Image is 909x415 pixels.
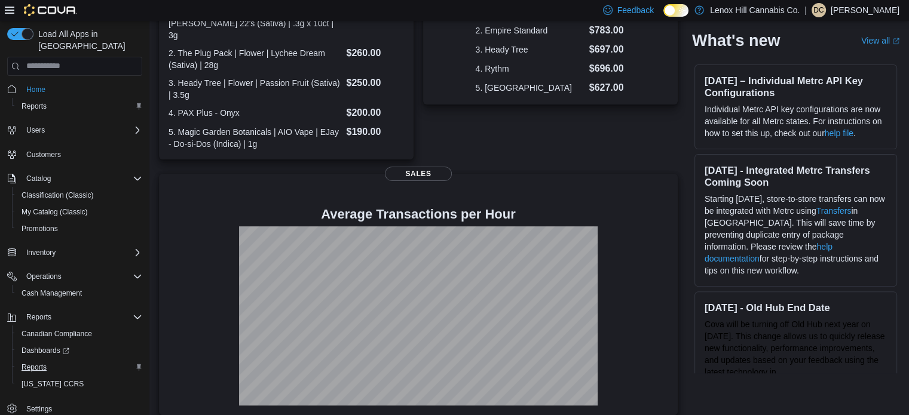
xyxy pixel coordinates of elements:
[2,268,147,285] button: Operations
[22,82,50,97] a: Home
[22,310,142,324] span: Reports
[346,106,403,120] dd: $200.00
[17,286,87,300] a: Cash Management
[22,190,94,200] span: Classification (Classic)
[22,102,47,111] span: Reports
[24,4,77,16] img: Cova
[169,47,341,71] dt: 2. The Plug Pack | Flower | Lychee Dream (Sativa) | 28g
[12,204,147,220] button: My Catalog (Classic)
[705,75,887,99] h3: [DATE] – Individual Metrc API Key Configurations
[169,77,341,101] dt: 3. Heady Tree | Flower | Passion Fruit (Sativa) | 3.5g
[169,5,341,41] dt: 1. [PERSON_NAME] | Pre- Rolls | [PERSON_NAME] 22's (Sativa) | .3g x 10ct | 3g
[705,103,887,139] p: Individual Metrc API key configurations are now available for all Metrc states. For instructions ...
[33,28,142,52] span: Load All Apps in [GEOGRAPHIC_DATA]
[17,205,142,219] span: My Catalog (Classic)
[22,346,69,355] span: Dashboards
[26,312,51,322] span: Reports
[12,359,147,376] button: Reports
[346,46,403,60] dd: $260.00
[17,360,142,374] span: Reports
[589,42,626,57] dd: $697.00
[17,286,142,300] span: Cash Management
[705,193,887,276] p: Starting [DATE], store-to-store transfers can now be integrated with Metrc using in [GEOGRAPHIC_D...
[17,222,63,236] a: Promotions
[12,342,147,359] a: Dashboards
[22,207,88,217] span: My Catalog (Classic)
[17,343,74,358] a: Dashboards
[169,207,668,222] h4: Average Transactions per Hour
[705,164,887,188] h3: [DATE] - Integrated Metrc Transfers Coming Soon
[476,24,584,36] dt: 2. Empire Standard
[2,146,147,163] button: Customers
[861,36,899,45] a: View allExternal link
[22,269,66,284] button: Operations
[22,224,58,233] span: Promotions
[692,31,780,50] h2: What's new
[12,187,147,204] button: Classification (Classic)
[663,4,688,17] input: Dark Mode
[22,171,142,186] span: Catalog
[2,122,147,139] button: Users
[816,206,852,216] a: Transfers
[589,62,626,76] dd: $696.00
[26,174,51,183] span: Catalog
[804,3,807,17] p: |
[12,220,147,237] button: Promotions
[2,309,147,325] button: Reports
[169,126,341,150] dt: 5. Magic Garden Botanicals | AIO Vape | EJay - Do-si-Dos (Indica) | 1g
[12,325,147,342] button: Canadian Compliance
[22,288,82,298] span: Cash Management
[17,188,99,202] a: Classification (Classic)
[26,150,61,159] span: Customers
[710,3,800,17] p: Lenox Hill Cannabis Co.
[476,82,584,94] dt: 5. [GEOGRAPHIC_DATA]
[2,244,147,261] button: Inventory
[812,3,826,17] div: Dominick Cuffaro
[17,327,142,341] span: Canadian Compliance
[22,123,142,137] span: Users
[26,404,52,414] span: Settings
[12,285,147,302] button: Cash Management
[22,147,142,162] span: Customers
[813,3,824,17] span: DC
[26,85,45,94] span: Home
[22,269,142,284] span: Operations
[169,107,341,119] dt: 4. PAX Plus - Onyx
[22,147,66,162] a: Customers
[26,248,56,257] span: Inventory
[17,360,51,374] a: Reports
[22,171,56,186] button: Catalog
[705,319,884,389] span: Cova will be turning off Old Hub next year on [DATE]. This change allows us to quickly release ne...
[17,222,142,236] span: Promotions
[589,81,626,95] dd: $627.00
[17,343,142,358] span: Dashboards
[22,82,142,97] span: Home
[26,125,45,135] span: Users
[385,167,452,181] span: Sales
[589,23,626,38] dd: $783.00
[12,376,147,392] button: [US_STATE] CCRS
[617,4,654,16] span: Feedback
[17,327,97,341] a: Canadian Compliance
[892,38,899,45] svg: External link
[705,302,887,313] h3: [DATE] - Old Hub End Date
[17,205,93,219] a: My Catalog (Classic)
[22,245,142,260] span: Inventory
[22,123,50,137] button: Users
[17,99,142,113] span: Reports
[2,170,147,187] button: Catalog
[825,128,853,138] a: help file
[22,362,47,372] span: Reports
[476,63,584,75] dt: 4. Rythm
[346,125,403,139] dd: $190.00
[22,329,92,339] span: Canadian Compliance
[12,98,147,115] button: Reports
[26,272,62,281] span: Operations
[346,76,403,90] dd: $250.00
[705,242,833,263] a: help documentation
[17,99,51,113] a: Reports
[476,44,584,56] dt: 3. Heady Tree
[22,379,84,389] span: [US_STATE] CCRS
[22,245,60,260] button: Inventory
